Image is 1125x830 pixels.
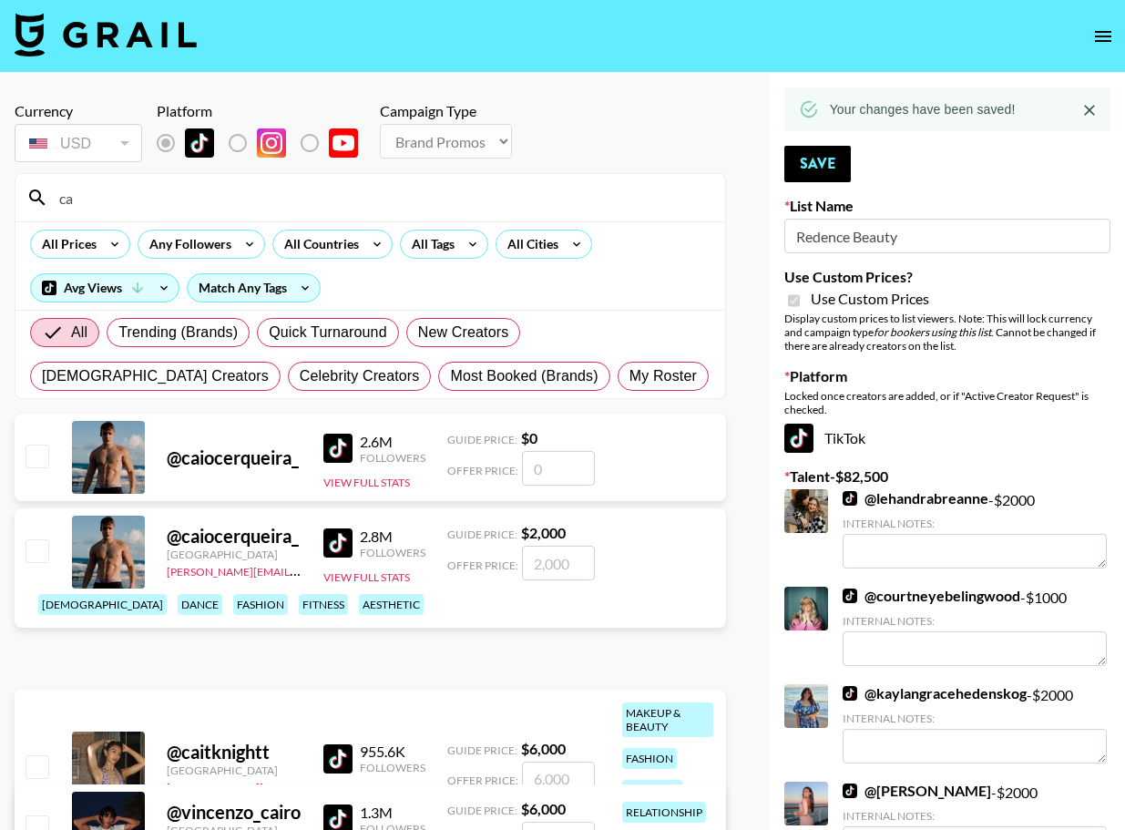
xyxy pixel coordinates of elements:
[323,744,353,774] img: TikTok
[521,740,566,757] strong: $ 6,000
[360,528,425,546] div: 2.8M
[269,322,387,343] span: Quick Turnaround
[522,451,595,486] input: 0
[42,365,269,387] span: [DEMOGRAPHIC_DATA] Creators
[784,389,1110,416] div: Locked once creators are added, or if "Active Creator Request" is checked.
[233,594,288,615] div: fashion
[843,784,857,798] img: TikTok
[300,365,420,387] span: Celebrity Creators
[843,489,1107,569] div: - $ 2000
[360,546,425,559] div: Followers
[329,128,358,158] img: YouTube
[447,774,518,787] span: Offer Price:
[48,183,714,212] input: Search by User Name
[447,804,517,817] span: Guide Price:
[31,274,179,302] div: Avg Views
[360,743,425,761] div: 955.6K
[843,489,988,507] a: @lehandrabreanne
[784,146,851,182] button: Save
[784,268,1110,286] label: Use Custom Prices?
[784,367,1110,385] label: Platform
[167,525,302,548] div: @ caiocerqueira_
[874,325,991,339] em: for bookers using this list
[257,128,286,158] img: Instagram
[38,594,167,615] div: [DEMOGRAPHIC_DATA]
[1085,18,1121,55] button: open drawer
[521,429,537,446] strong: $ 0
[622,780,682,801] div: lifestyle
[447,433,517,446] span: Guide Price:
[1076,97,1103,124] button: Close
[843,684,1107,763] div: - $ 2000
[167,561,436,579] a: [PERSON_NAME][EMAIL_ADDRESS][DOMAIN_NAME]
[521,524,566,541] strong: $ 2,000
[167,741,302,763] div: @ caitknightt
[273,231,363,258] div: All Countries
[843,686,857,701] img: TikTok
[784,197,1110,215] label: List Name
[323,476,410,489] button: View Full Stats
[359,594,424,615] div: aesthetic
[15,120,142,166] div: Currency is locked to USD
[447,528,517,541] span: Guide Price:
[843,589,857,603] img: TikTok
[629,365,697,387] span: My Roster
[138,231,235,258] div: Any Followers
[447,464,518,477] span: Offer Price:
[418,322,509,343] span: New Creators
[401,231,458,258] div: All Tags
[843,517,1107,530] div: Internal Notes:
[496,231,562,258] div: All Cities
[622,748,677,769] div: fashion
[167,763,302,777] div: [GEOGRAPHIC_DATA]
[843,809,1107,823] div: Internal Notes:
[323,570,410,584] button: View Full Stats
[185,128,214,158] img: TikTok
[450,365,598,387] span: Most Booked (Brands)
[622,802,706,823] div: relationship
[188,274,320,302] div: Match Any Tags
[323,528,353,558] img: TikTok
[178,594,222,615] div: dance
[167,548,302,561] div: [GEOGRAPHIC_DATA]
[447,743,517,757] span: Guide Price:
[118,322,238,343] span: Trending (Brands)
[18,128,138,159] div: USD
[323,434,353,463] img: TikTok
[843,684,1027,702] a: @kaylangracehedenskog
[360,804,425,822] div: 1.3M
[15,13,197,56] img: Grail Talent
[360,433,425,451] div: 2.6M
[447,558,518,572] span: Offer Price:
[830,93,1016,126] div: Your changes have been saved!
[167,446,302,469] div: @ caiocerqueira_
[784,424,1110,453] div: TikTok
[157,102,373,120] div: Platform
[843,614,1107,628] div: Internal Notes:
[521,800,566,817] strong: $ 6,000
[843,587,1020,605] a: @courtneyebelingwood
[380,102,512,120] div: Campaign Type
[784,424,813,453] img: TikTok
[299,594,348,615] div: fitness
[784,467,1110,486] label: Talent - $ 82,500
[843,587,1107,666] div: - $ 1000
[360,451,425,465] div: Followers
[811,290,929,308] span: Use Custom Prices
[15,102,142,120] div: Currency
[71,322,87,343] span: All
[622,702,713,737] div: makeup & beauty
[843,712,1107,725] div: Internal Notes:
[784,312,1110,353] div: Display custom prices to list viewers. Note: This will lock currency and campaign type . Cannot b...
[843,782,991,800] a: @[PERSON_NAME]
[522,546,595,580] input: 2,000
[360,761,425,774] div: Followers
[167,801,302,824] div: @ vincenzo_cairo
[522,762,595,796] input: 6,000
[157,124,373,162] div: List locked to TikTok.
[31,231,100,258] div: All Prices
[843,491,857,506] img: TikTok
